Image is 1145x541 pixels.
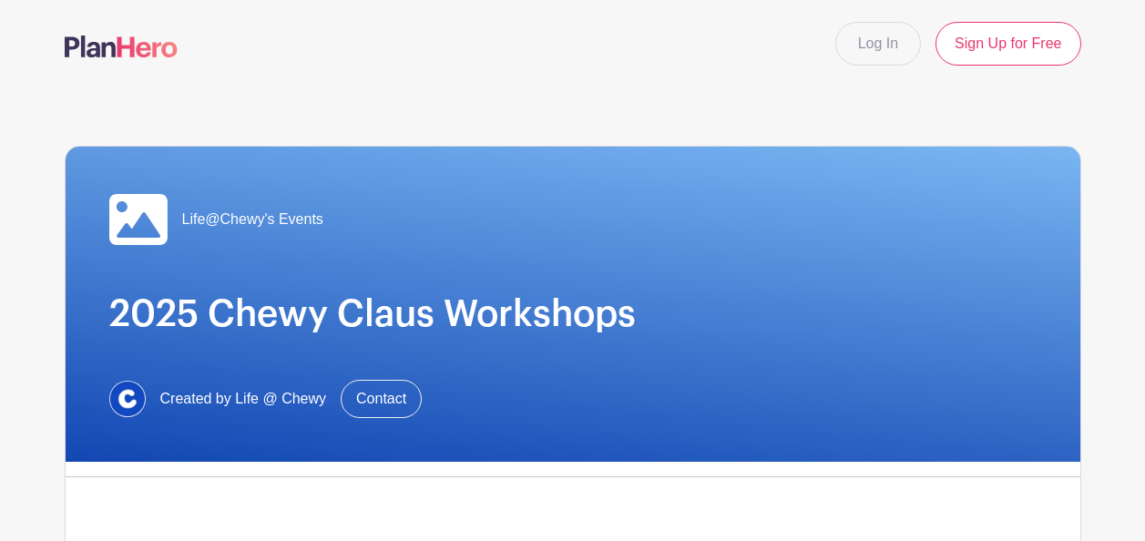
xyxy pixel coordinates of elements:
img: 1629734264472.jfif [109,381,146,417]
img: logo-507f7623f17ff9eddc593b1ce0a138ce2505c220e1c5a4e2b4648c50719b7d32.svg [65,36,178,57]
span: Life@Chewy's Events [182,209,323,230]
a: Contact [341,380,422,418]
a: Log In [835,22,921,66]
h1: 2025 Chewy Claus Workshops [109,292,1037,336]
span: Created by Life @ Chewy [160,388,327,410]
a: Sign Up for Free [935,22,1080,66]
